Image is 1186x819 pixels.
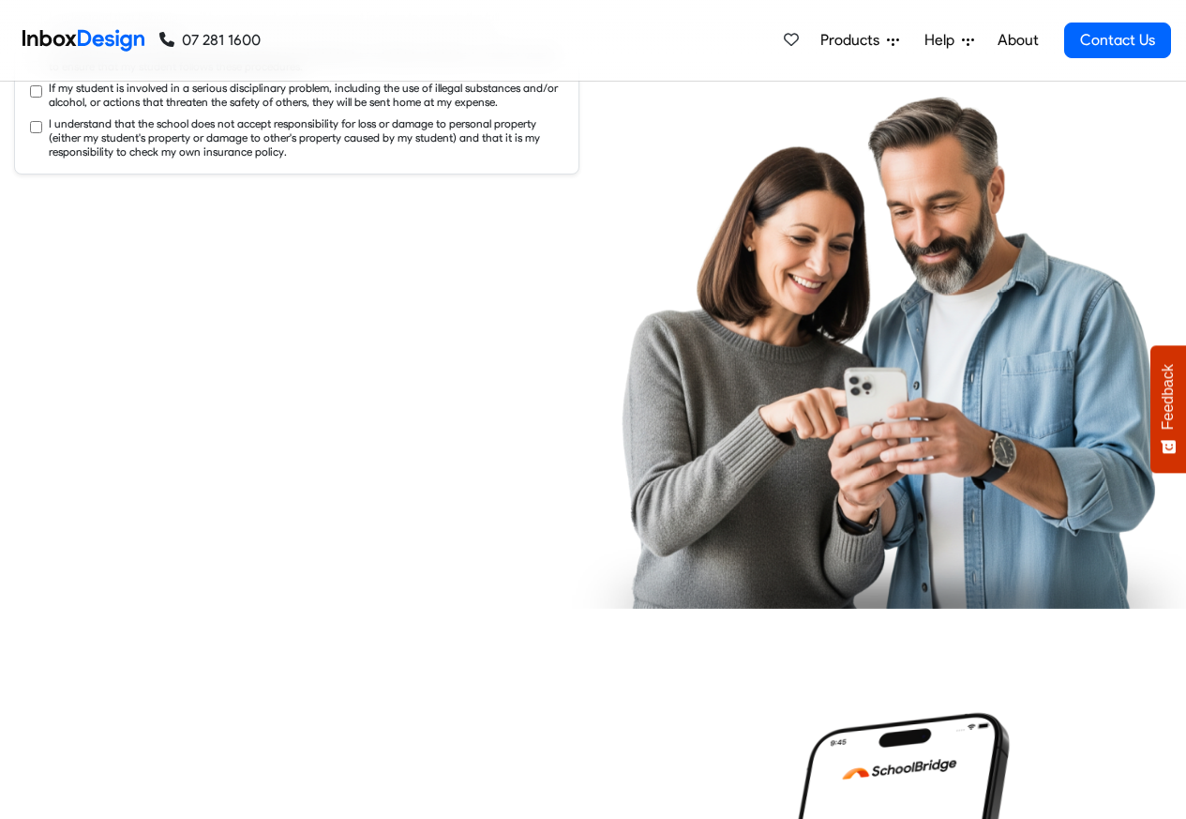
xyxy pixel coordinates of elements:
[49,81,563,109] label: If my student is involved in a serious disciplinary problem, including the use of illegal substan...
[1160,364,1177,430] span: Feedback
[1064,23,1171,58] a: Contact Us
[917,22,982,59] a: Help
[924,29,962,52] span: Help
[813,22,907,59] a: Products
[159,29,261,52] a: 07 281 1600
[1150,345,1186,473] button: Feedback - Show survey
[49,116,563,159] label: I understand that the school does not accept responsibility for loss or damage to personal proper...
[992,22,1043,59] a: About
[820,29,887,52] span: Products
